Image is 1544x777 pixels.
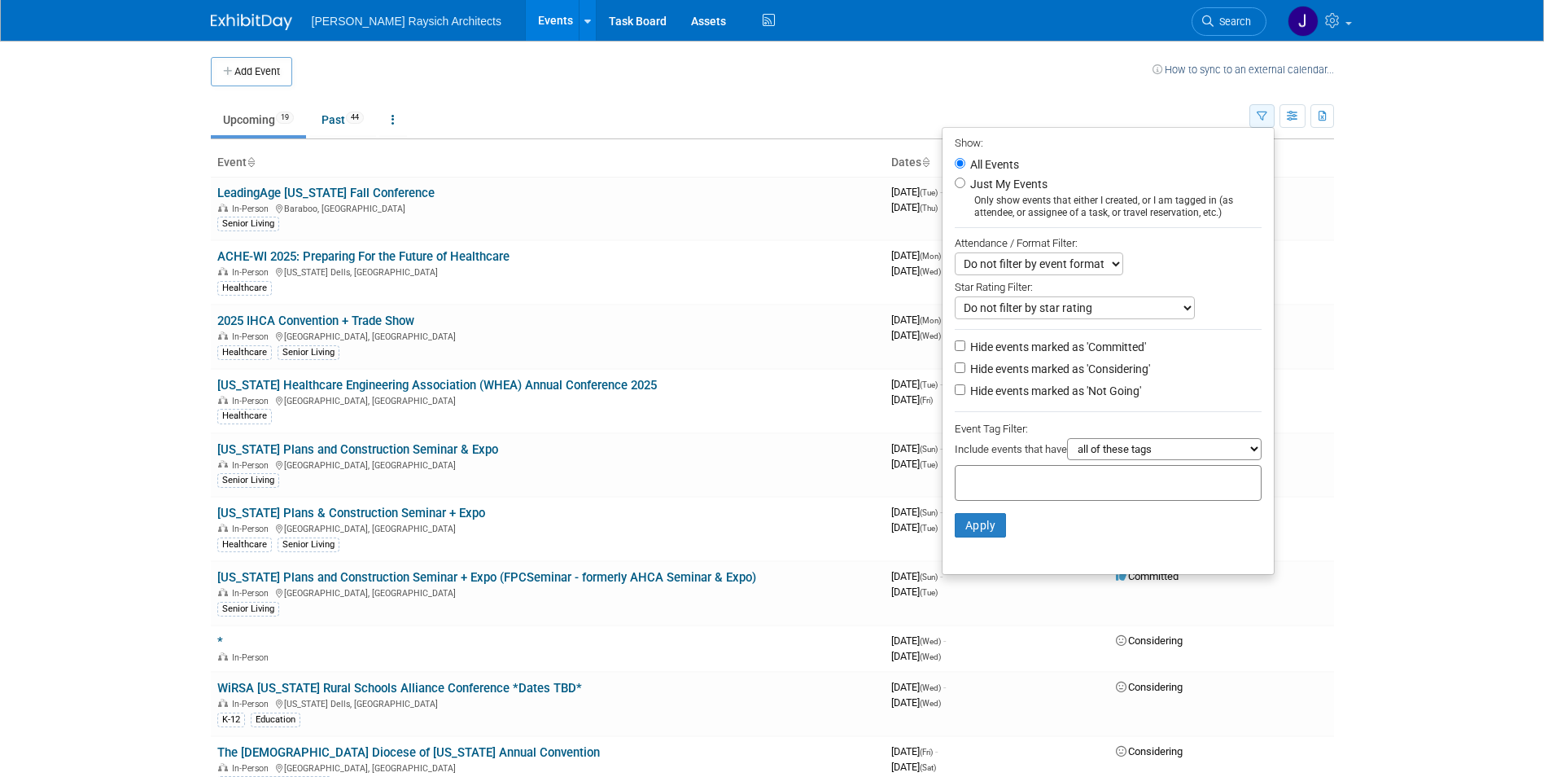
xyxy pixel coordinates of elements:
[218,331,228,340] img: In-Person Event
[217,281,272,296] div: Healthcare
[217,473,279,488] div: Senior Living
[1214,15,1251,28] span: Search
[920,267,941,276] span: (Wed)
[955,438,1262,465] div: Include events that have
[232,652,273,663] span: In-Person
[920,683,941,692] span: (Wed)
[940,186,943,198] span: -
[1288,6,1319,37] img: Jenna Hammer
[217,602,279,617] div: Senior Living
[940,378,943,390] span: -
[217,314,414,328] a: 2025 IHCA Convention + Trade Show
[217,393,878,406] div: [GEOGRAPHIC_DATA], [GEOGRAPHIC_DATA]
[217,345,272,360] div: Healthcare
[211,14,292,30] img: ExhibitDay
[217,586,878,599] div: [GEOGRAPHIC_DATA], [GEOGRAPHIC_DATA]
[891,393,933,406] span: [DATE]
[920,316,941,325] span: (Mon)
[920,204,938,213] span: (Thu)
[1116,634,1183,647] span: Considering
[943,681,946,693] span: -
[967,159,1019,170] label: All Events
[955,275,1262,296] div: Star Rating Filter:
[891,186,943,198] span: [DATE]
[920,445,938,454] span: (Sun)
[217,681,582,696] a: WiRSA [US_STATE] Rural Schools Alliance Conference *Dates TBD*
[891,329,941,341] span: [DATE]
[891,681,946,693] span: [DATE]
[920,763,936,772] span: (Sat)
[920,524,938,533] span: (Tue)
[278,345,339,360] div: Senior Living
[940,570,943,582] span: -
[1116,570,1179,582] span: Committed
[891,570,943,582] span: [DATE]
[891,314,946,326] span: [DATE]
[920,652,941,661] span: (Wed)
[247,156,255,169] a: Sort by Event Name
[967,383,1141,399] label: Hide events marked as 'Not Going'
[891,265,941,277] span: [DATE]
[312,15,501,28] span: [PERSON_NAME] Raysich Architects
[218,763,228,771] img: In-Person Event
[217,521,878,534] div: [GEOGRAPHIC_DATA], [GEOGRAPHIC_DATA]
[955,132,1262,152] div: Show:
[232,763,273,774] span: In-Person
[309,104,376,135] a: Past44
[891,634,946,647] span: [DATE]
[891,521,938,533] span: [DATE]
[217,409,272,424] div: Healthcare
[891,586,938,598] span: [DATE]
[217,761,878,774] div: [GEOGRAPHIC_DATA], [GEOGRAPHIC_DATA]
[955,195,1262,219] div: Only show events that either I created, or I am tagged in (as attendee, or assignee of a task, or...
[891,201,938,213] span: [DATE]
[891,442,943,454] span: [DATE]
[967,361,1150,377] label: Hide events marked as 'Considering'
[920,573,938,582] span: (Sun)
[218,588,228,596] img: In-Person Event
[920,188,938,197] span: (Tue)
[955,513,1007,538] button: Apply
[217,696,878,709] div: [US_STATE] Dells, [GEOGRAPHIC_DATA]
[967,176,1048,192] label: Just My Events
[920,252,941,261] span: (Mon)
[891,378,943,390] span: [DATE]
[218,204,228,212] img: In-Person Event
[217,745,600,760] a: The [DEMOGRAPHIC_DATA] Diocese of [US_STATE] Annual Convention
[920,396,933,405] span: (Fri)
[217,713,245,727] div: K-12
[232,267,273,278] span: In-Person
[218,652,228,661] img: In-Person Event
[217,329,878,342] div: [GEOGRAPHIC_DATA], [GEOGRAPHIC_DATA]
[891,745,938,757] span: [DATE]
[217,249,510,264] a: ACHE-WI 2025: Preparing For the Future of Healthcare
[218,524,228,532] img: In-Person Event
[217,570,756,585] a: [US_STATE] Plans and Construction Seminar + Expo (FPCSeminar - formerly AHCA Seminar & Expo)
[891,506,943,518] span: [DATE]
[920,699,941,708] span: (Wed)
[218,460,228,468] img: In-Person Event
[211,104,306,135] a: Upcoming19
[251,713,300,727] div: Education
[217,458,878,471] div: [GEOGRAPHIC_DATA], [GEOGRAPHIC_DATA]
[1116,681,1183,693] span: Considering
[920,508,938,517] span: (Sun)
[217,217,279,231] div: Senior Living
[211,149,885,177] th: Event
[218,699,228,707] img: In-Person Event
[967,339,1146,355] label: Hide events marked as 'Committed'
[232,699,273,709] span: In-Person
[921,156,929,169] a: Sort by Start Date
[211,57,292,86] button: Add Event
[1116,745,1183,757] span: Considering
[920,331,941,340] span: (Wed)
[891,696,941,709] span: [DATE]
[885,149,1109,177] th: Dates
[940,442,943,454] span: -
[935,745,938,757] span: -
[217,378,657,393] a: [US_STATE] Healthcare Engineering Association (WHEA) Annual Conference 2025
[218,396,228,404] img: In-Person Event
[943,634,946,647] span: -
[346,112,364,124] span: 44
[891,458,938,470] span: [DATE]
